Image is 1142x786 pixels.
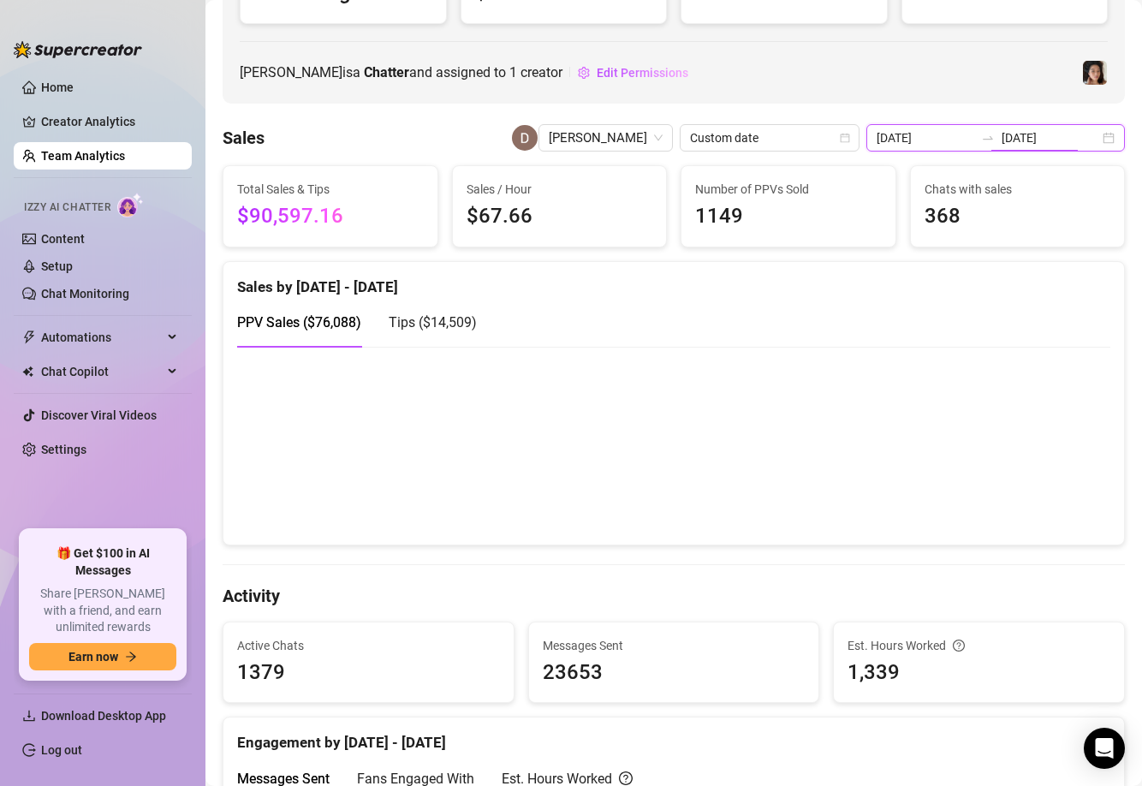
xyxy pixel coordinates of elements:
[22,709,36,723] span: download
[41,149,125,163] a: Team Analytics
[512,125,538,151] img: Daniel saye
[237,314,361,330] span: PPV Sales ( $76,088 )
[237,262,1110,299] div: Sales by [DATE] - [DATE]
[237,657,500,689] span: 1379
[690,125,849,151] span: Custom date
[848,636,1110,655] div: Est. Hours Worked
[695,180,882,199] span: Number of PPVs Sold
[41,259,73,273] a: Setup
[953,636,965,655] span: question-circle
[14,41,142,58] img: logo-BBDzfeDw.svg
[68,650,118,664] span: Earn now
[577,59,689,86] button: Edit Permissions
[981,131,995,145] span: to
[848,657,1110,689] span: 1,339
[22,330,36,344] span: thunderbolt
[22,366,33,378] img: Chat Copilot
[840,133,850,143] span: calendar
[237,718,1110,754] div: Engagement by [DATE] - [DATE]
[597,66,688,80] span: Edit Permissions
[24,199,110,216] span: Izzy AI Chatter
[695,200,882,233] span: 1149
[41,408,157,422] a: Discover Viral Videos
[509,64,517,80] span: 1
[29,586,176,636] span: Share [PERSON_NAME] with a friend, and earn unlimited rewards
[925,200,1111,233] span: 368
[925,180,1111,199] span: Chats with sales
[1002,128,1099,147] input: End date
[578,67,590,79] span: setting
[543,657,806,689] span: 23653
[125,651,137,663] span: arrow-right
[364,64,409,80] b: Chatter
[29,643,176,670] button: Earn nowarrow-right
[237,636,500,655] span: Active Chats
[41,358,163,385] span: Chat Copilot
[549,125,663,151] span: Daniel saye
[223,584,1125,608] h4: Activity
[41,108,178,135] a: Creator Analytics
[543,636,806,655] span: Messages Sent
[41,232,85,246] a: Content
[877,128,974,147] input: Start date
[223,126,265,150] h4: Sales
[1083,61,1107,85] img: Luna
[41,743,82,757] a: Log out
[41,80,74,94] a: Home
[41,443,86,456] a: Settings
[389,314,477,330] span: Tips ( $14,509 )
[981,131,995,145] span: swap-right
[240,62,562,83] span: [PERSON_NAME] is a and assigned to creator
[237,200,424,233] span: $90,597.16
[41,324,163,351] span: Automations
[467,200,653,233] span: $67.66
[1084,728,1125,769] div: Open Intercom Messenger
[41,287,129,301] a: Chat Monitoring
[467,180,653,199] span: Sales / Hour
[117,193,144,217] img: AI Chatter
[29,545,176,579] span: 🎁 Get $100 in AI Messages
[237,180,424,199] span: Total Sales & Tips
[41,709,166,723] span: Download Desktop App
